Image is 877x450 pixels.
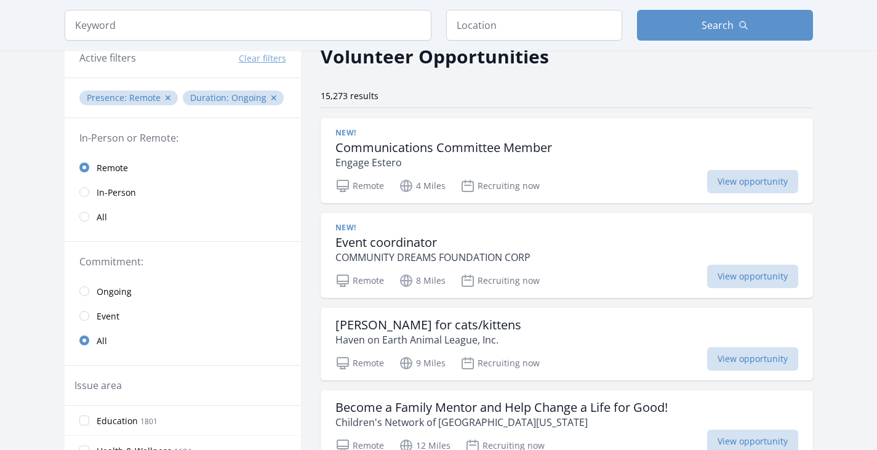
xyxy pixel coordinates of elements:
[335,235,531,250] h3: Event coordinator
[97,335,107,347] span: All
[97,286,132,298] span: Ongoing
[65,303,301,328] a: Event
[460,273,540,288] p: Recruiting now
[321,90,378,102] span: 15,273 results
[65,328,301,353] a: All
[335,223,356,233] span: New!
[79,131,286,145] legend: In-Person or Remote:
[335,415,668,430] p: Children's Network of [GEOGRAPHIC_DATA][US_STATE]
[335,128,356,138] span: New!
[707,170,798,193] span: View opportunity
[335,400,668,415] h3: Become a Family Mentor and Help Change a Life for Good!
[702,18,734,33] span: Search
[446,10,622,41] input: Location
[87,92,129,103] span: Presence :
[79,254,286,269] legend: Commitment:
[74,378,122,393] legend: Issue area
[129,92,161,103] span: Remote
[707,347,798,371] span: View opportunity
[97,162,128,174] span: Remote
[270,92,278,104] button: ✕
[335,179,384,193] p: Remote
[335,140,552,155] h3: Communications Committee Member
[97,187,136,199] span: In-Person
[321,308,813,380] a: [PERSON_NAME] for cats/kittens Haven on Earth Animal League, Inc. Remote 9 Miles Recruiting now V...
[335,250,531,265] p: COMMUNITY DREAMS FOUNDATION CORP
[321,213,813,298] a: New! Event coordinator COMMUNITY DREAMS FOUNDATION CORP Remote 8 Miles Recruiting now View opport...
[707,265,798,288] span: View opportunity
[190,92,231,103] span: Duration :
[460,356,540,371] p: Recruiting now
[231,92,266,103] span: Ongoing
[399,273,446,288] p: 8 Miles
[79,416,89,425] input: Education 1801
[335,273,384,288] p: Remote
[140,416,158,427] span: 1801
[335,155,552,170] p: Engage Estero
[65,180,301,204] a: In-Person
[399,179,446,193] p: 4 Miles
[79,50,136,65] h3: Active filters
[321,118,813,203] a: New! Communications Committee Member Engage Estero Remote 4 Miles Recruiting now View opportunity
[460,179,540,193] p: Recruiting now
[335,356,384,371] p: Remote
[65,279,301,303] a: Ongoing
[335,318,521,332] h3: [PERSON_NAME] for cats/kittens
[65,155,301,180] a: Remote
[65,10,431,41] input: Keyword
[321,42,549,70] h2: Volunteer Opportunities
[239,52,286,65] button: Clear filters
[399,356,446,371] p: 9 Miles
[97,415,138,427] span: Education
[637,10,813,41] button: Search
[97,211,107,223] span: All
[164,92,172,104] button: ✕
[97,310,119,323] span: Event
[65,204,301,229] a: All
[335,332,521,347] p: Haven on Earth Animal League, Inc.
